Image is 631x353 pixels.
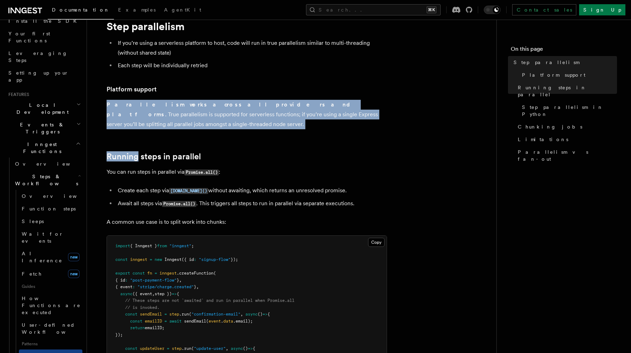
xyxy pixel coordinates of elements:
code: Promise.all() [162,201,196,207]
span: async [120,291,133,296]
span: : [133,284,135,289]
span: => [263,312,267,317]
span: await [169,319,182,324]
a: Examples [114,2,160,19]
span: const [133,271,145,276]
a: Platform support [519,69,617,81]
p: A common use case is to split work into chunks: [107,217,387,227]
li: Each step will be individually retried [116,61,387,70]
span: : [194,257,196,262]
span: import [115,243,130,248]
span: => [172,291,177,296]
span: { event [115,284,133,289]
span: Wait for events [22,231,63,244]
a: Overview [12,158,82,170]
p: You can run steps in parallel via : [107,167,387,177]
span: = [167,346,169,351]
span: }); [231,257,238,262]
span: data [223,319,233,324]
span: return [130,325,145,330]
a: How Functions are executed [19,292,82,319]
span: inngest [160,271,177,276]
kbd: ⌘K [427,6,436,13]
span: export [115,271,130,276]
span: () [258,312,263,317]
li: Await all steps via . This triggers all steps to run in parallel via separate executions. [116,199,387,209]
span: const [125,346,137,351]
button: Toggle dark mode [484,6,501,14]
a: Running steps in parallel [515,81,617,101]
a: Contact sales [512,4,576,15]
span: Platform support [522,71,585,78]
span: { [177,291,179,296]
span: Patterns [19,338,82,349]
li: If you’re using a serverless platform to host, code will run in true parallelism similar to multi... [116,38,387,58]
a: Sleeps [19,215,82,228]
a: Fetchnew [19,267,82,281]
span: Function steps [22,206,76,212]
a: Wait for events [19,228,82,247]
span: from [157,243,167,248]
span: } [194,284,196,289]
span: User-defined Workflows [22,322,85,335]
span: AgentKit [164,7,201,13]
span: ( [191,346,194,351]
span: event [209,319,221,324]
span: , [152,291,155,296]
a: Parallelism vs fan-out [515,146,617,165]
span: // is invoked. [125,305,160,310]
span: Features [6,92,29,97]
span: new [68,253,80,261]
code: Promise.all() [184,169,219,175]
a: Sign Up [579,4,625,15]
button: Events & Triggers [6,118,82,138]
span: "stripe/charge.created" [137,284,194,289]
span: } [177,278,179,283]
span: updateUser [140,346,164,351]
span: const [125,312,137,317]
span: "inngest" [169,243,191,248]
a: User-defined Workflows [19,319,82,338]
span: // These steps are not `awaited` and run in parallel when Promise.all [125,298,294,303]
span: Running steps in parallel [518,84,617,98]
span: ; [191,243,194,248]
span: , [179,278,182,283]
span: Documentation [52,7,110,13]
span: const [130,319,142,324]
span: Guides [19,281,82,292]
a: Your first Functions [6,27,82,47]
a: Platform support [107,84,157,94]
span: Fetch [22,271,42,277]
span: step [172,346,182,351]
a: Setting up your app [6,67,82,86]
span: new [155,257,162,262]
button: Search...⌘K [306,4,441,15]
span: ( [206,319,209,324]
span: async [231,346,243,351]
span: "signup-flow" [199,257,231,262]
span: Your first Functions [8,31,50,43]
span: Inngest [164,257,182,262]
span: , [226,346,228,351]
span: .run [179,312,189,317]
span: Inngest Functions [6,141,76,155]
span: step }) [155,291,172,296]
span: Examples [118,7,156,13]
strong: Parallelism works across all providers and platforms [107,101,356,118]
span: const [115,257,128,262]
span: { id [115,278,125,283]
span: = [164,319,167,324]
span: emailID [145,319,162,324]
span: = [164,312,167,317]
a: Step parallelism [511,56,617,69]
a: Overview [19,190,82,202]
span: .createFunction [177,271,213,276]
span: = [155,271,157,276]
span: "confirmation-email" [191,312,240,317]
span: Parallelism vs fan-out [518,148,617,162]
a: Chunking jobs [515,120,617,133]
span: () [243,346,248,351]
span: .email); [233,319,253,324]
a: Leveraging Steps [6,47,82,67]
span: sendEmail [140,312,162,317]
